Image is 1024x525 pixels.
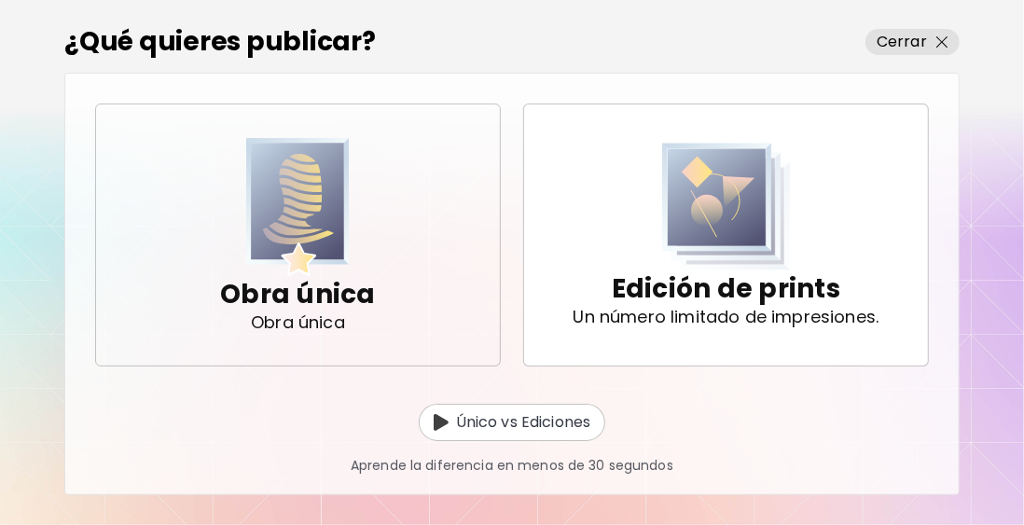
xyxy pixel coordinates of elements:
[574,308,879,326] p: Un número limitado de impresiones.
[251,313,345,332] p: Obra única
[419,404,606,441] button: Unique vs EditionÚnico vs Ediciones
[95,104,501,366] button: Unique ArtworkObra únicaObra única
[220,276,376,313] p: Obra única
[662,143,791,270] img: Print Edition
[246,138,351,277] img: Unique Artwork
[456,411,591,434] p: Único vs Ediciones
[612,270,840,308] p: Edición de prints
[434,414,449,431] img: Unique vs Edition
[351,456,673,476] p: Aprende la diferencia en menos de 30 segundos
[523,104,929,366] button: Print EditionEdición de printsUn número limitado de impresiones.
